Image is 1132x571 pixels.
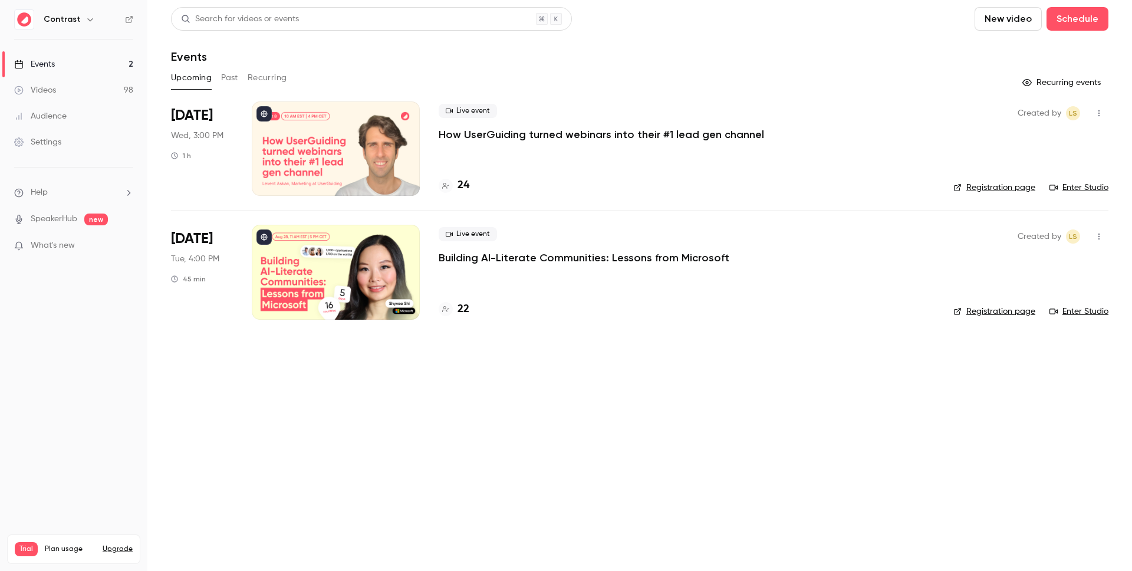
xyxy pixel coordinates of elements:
button: Recurring events [1017,73,1108,92]
span: Wed, 3:00 PM [171,130,223,142]
button: Upgrade [103,544,133,554]
span: Help [31,186,48,199]
span: Live event [439,227,497,241]
button: New video [975,7,1042,31]
h4: 24 [458,178,469,193]
a: Registration page [953,182,1035,193]
button: Upcoming [171,68,212,87]
button: Schedule [1047,7,1108,31]
a: 24 [439,178,469,193]
div: Events [14,58,55,70]
span: Lusine Sargsyan [1066,106,1080,120]
span: Created by [1018,229,1061,244]
div: Dec 9 Tue, 11:00 AM (America/New York) [171,225,233,319]
h6: Contrast [44,14,81,25]
a: 22 [439,301,469,317]
h4: 22 [458,301,469,317]
div: Oct 8 Wed, 10:00 AM (America/New York) [171,101,233,196]
span: LS [1069,106,1077,120]
span: Tue, 4:00 PM [171,253,219,265]
div: Audience [14,110,67,122]
span: [DATE] [171,106,213,125]
span: Created by [1018,106,1061,120]
a: Enter Studio [1049,182,1108,193]
h1: Events [171,50,207,64]
div: Videos [14,84,56,96]
span: Lusine Sargsyan [1066,229,1080,244]
div: Settings [14,136,61,148]
div: 1 h [171,151,191,160]
span: Live event [439,104,497,118]
span: new [84,214,108,225]
a: SpeakerHub [31,213,77,225]
span: What's new [31,239,75,252]
a: Building AI-Literate Communities: Lessons from Microsoft [439,251,729,265]
div: 45 min [171,274,206,284]
div: Search for videos or events [181,13,299,25]
a: Registration page [953,306,1035,317]
button: Recurring [248,68,287,87]
span: LS [1069,229,1077,244]
span: [DATE] [171,229,213,248]
span: Trial [15,542,38,556]
a: Enter Studio [1049,306,1108,317]
button: Past [221,68,238,87]
li: help-dropdown-opener [14,186,133,199]
span: Plan usage [45,544,96,554]
img: Contrast [15,10,34,29]
a: How UserGuiding turned webinars into their #1 lead gen channel [439,127,764,142]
